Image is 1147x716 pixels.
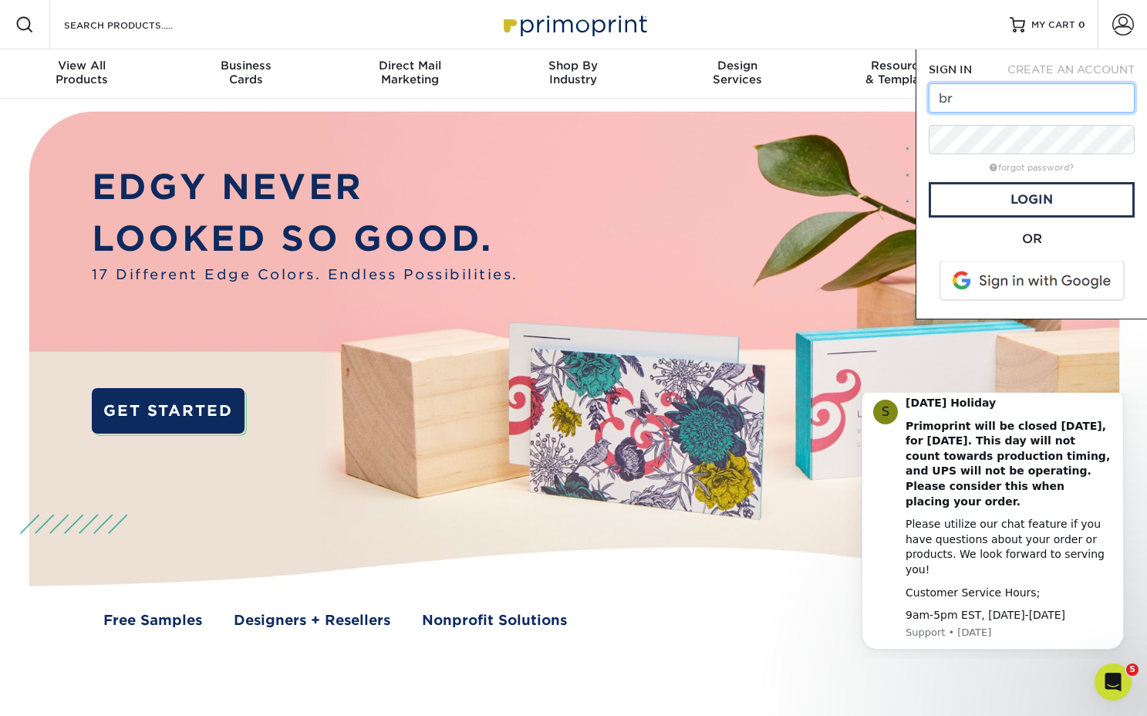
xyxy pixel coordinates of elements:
b: [DATE] Holiday [67,4,157,16]
div: Customer Service Hours; [67,193,274,208]
span: CREATE AN ACCOUNT [1007,63,1135,76]
span: 5 [1126,664,1139,676]
b: Primoprint will be closed [DATE], for [DATE]. This day will not count towards production timing, ... [67,27,272,115]
p: EDGY NEVER [92,161,518,213]
a: DesignServices [656,49,819,99]
span: Shop By [491,59,655,73]
p: Message from Support, sent 2w ago [67,233,274,247]
iframe: Intercom live chat [1095,664,1132,701]
input: SEARCH PRODUCTS..... [62,15,213,34]
a: GET STARTED [92,388,245,434]
a: Direct MailMarketing [328,49,491,99]
a: Shop ByIndustry [491,49,655,99]
span: Design [656,59,819,73]
div: Please utilize our chat feature if you have questions about your order or products. We look forwa... [67,124,274,184]
span: Direct Mail [328,59,491,73]
div: Industry [491,59,655,86]
a: Login [929,182,1135,218]
span: 17 Different Edge Colors. Endless Possibilities. [92,265,518,285]
a: Free Samples [103,610,202,631]
div: 9am-5pm EST, [DATE]-[DATE] [67,215,274,231]
span: SIGN IN [929,63,972,76]
input: Email [929,83,1135,113]
span: Resources [819,59,983,73]
a: Resources& Templates [819,49,983,99]
a: Designers + Resellers [234,610,390,631]
div: Profile image for Support [35,7,59,32]
p: LOOKED SO GOOD. [92,213,518,265]
a: BusinessCards [164,49,327,99]
div: Marketing [328,59,491,86]
div: Services [656,59,819,86]
a: Nonprofit Solutions [422,610,567,631]
div: Message content [67,3,274,231]
img: Primoprint [497,8,651,41]
div: Cards [164,59,327,86]
div: & Templates [819,59,983,86]
div: OR [929,230,1135,248]
a: forgot password? [990,163,1074,173]
iframe: Intercom notifications message [838,393,1147,659]
span: 0 [1078,19,1085,30]
span: MY CART [1031,19,1075,32]
span: Business [164,59,327,73]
